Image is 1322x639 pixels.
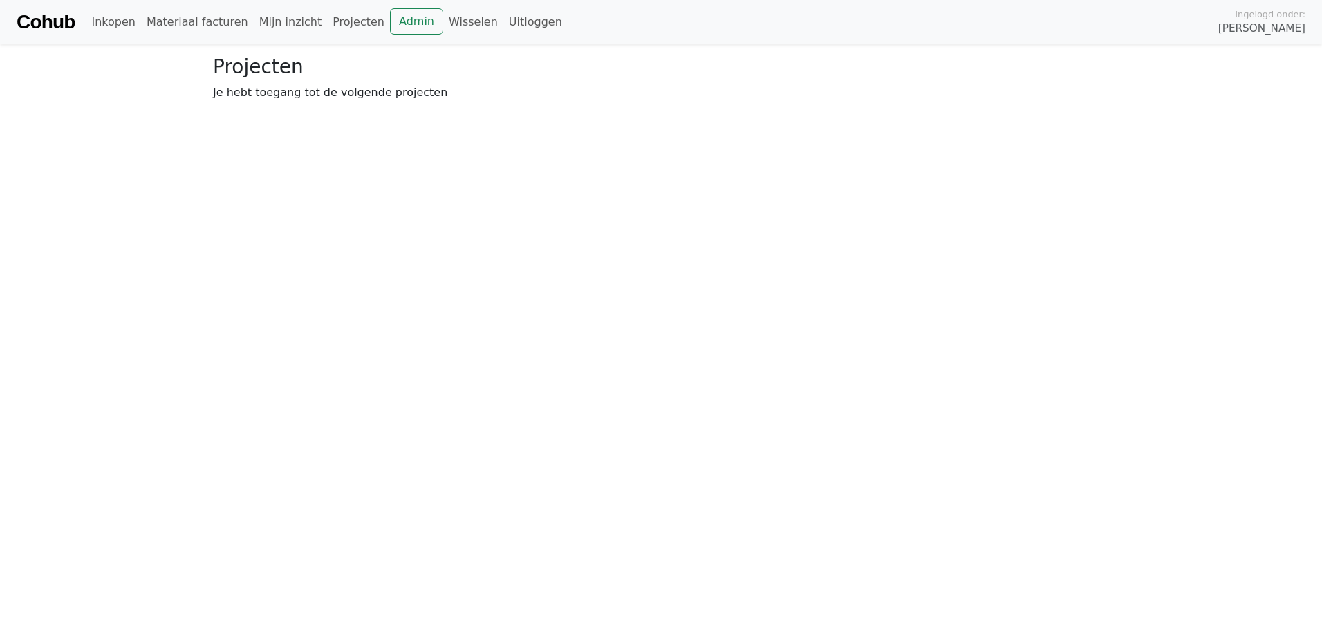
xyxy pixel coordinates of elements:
h3: Projecten [213,55,1109,79]
a: Projecten [327,8,390,36]
a: Wisselen [443,8,503,36]
p: Je hebt toegang tot de volgende projecten [213,84,1109,101]
span: [PERSON_NAME] [1218,21,1305,37]
span: Ingelogd onder: [1235,8,1305,21]
a: Materiaal facturen [141,8,254,36]
a: Inkopen [86,8,140,36]
a: Mijn inzicht [254,8,328,36]
a: Uitloggen [503,8,568,36]
a: Admin [390,8,443,35]
a: Cohub [17,6,75,39]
